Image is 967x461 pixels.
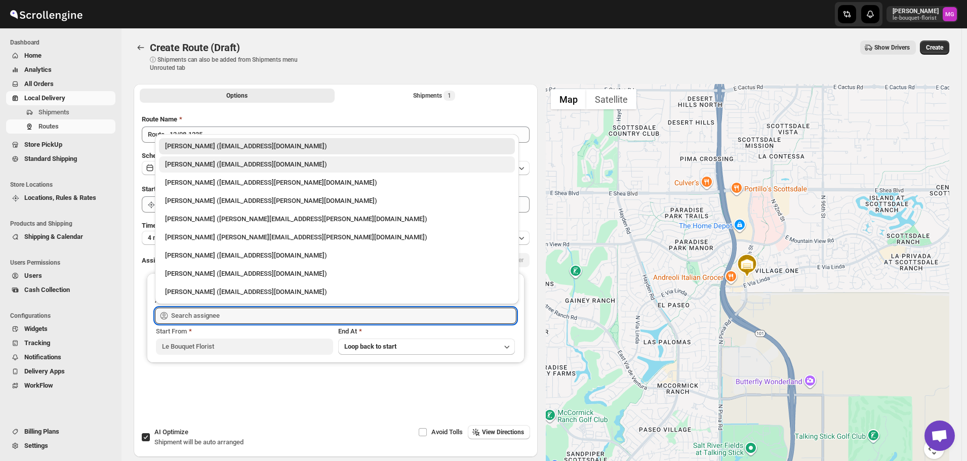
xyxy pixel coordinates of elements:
[10,181,116,189] span: Store Locations
[155,282,519,300] li: Ryan Peterson (r100040@gmail.com)
[134,106,538,425] div: All Route Options
[6,77,115,91] button: All Orders
[874,44,910,52] span: Show Drivers
[154,428,188,436] span: AI Optimize
[155,154,519,173] li: Olivia Trott (oetrott@gmail.com)
[6,379,115,393] button: WorkFlow
[431,428,463,436] span: Avoid Tolls
[38,122,59,130] span: Routes
[165,214,509,224] div: [PERSON_NAME] ([PERSON_NAME][EMAIL_ADDRESS][PERSON_NAME][DOMAIN_NAME])
[6,63,115,77] button: Analytics
[926,44,943,52] span: Create
[165,196,509,206] div: [PERSON_NAME] ([EMAIL_ADDRESS][PERSON_NAME][DOMAIN_NAME])
[226,92,248,100] span: Options
[155,209,519,227] li: Gene Rayborn (gene.rayborn@gmail.com)
[945,11,954,18] text: MG
[24,442,48,449] span: Settings
[140,89,335,103] button: All Route Options
[924,421,955,451] a: Open chat
[24,382,53,389] span: WorkFlow
[165,287,509,297] div: [PERSON_NAME] ([EMAIL_ADDRESS][DOMAIN_NAME])
[338,339,515,355] button: Loop back to start
[413,91,455,101] div: Shipments
[165,232,509,242] div: [PERSON_NAME] ([PERSON_NAME][EMAIL_ADDRESS][PERSON_NAME][DOMAIN_NAME])
[6,191,115,205] button: Locations, Rules & Rates
[24,66,52,73] span: Analytics
[24,353,61,361] span: Notifications
[887,6,958,22] button: User menu
[924,439,944,459] button: Map camera controls
[155,264,519,282] li: Matt Boone (mattaf1221@gmail.com)
[24,194,96,201] span: Locations, Rules & Rates
[24,155,77,162] span: Standard Shipping
[38,108,69,116] span: Shipments
[155,245,519,264] li: John Gluth (johng@ghs.com)
[142,231,530,245] button: 4 minutes
[448,92,451,100] span: 1
[165,159,509,170] div: [PERSON_NAME] ([EMAIL_ADDRESS][DOMAIN_NAME])
[24,428,59,435] span: Billing Plans
[344,343,396,350] span: Loop back to start
[24,325,48,332] span: Widgets
[6,119,115,134] button: Routes
[154,438,244,446] span: Shipment will be auto arranged
[155,227,519,245] li: Nick Erikson (erikson.nicholas@gmail.com)
[165,178,509,188] div: [PERSON_NAME] ([EMAIL_ADDRESS][PERSON_NAME][DOMAIN_NAME])
[860,40,916,55] button: Show Drivers
[893,7,939,15] p: [PERSON_NAME]
[142,257,169,264] span: Assign to
[171,308,516,324] input: Search assignee
[338,326,515,337] div: End At
[24,141,62,148] span: Store PickUp
[155,191,519,209] li: Jennifer Gluth (jemfer@cox.net)
[6,439,115,453] button: Settings
[6,322,115,336] button: Widgets
[165,250,509,261] div: [PERSON_NAME] ([EMAIL_ADDRESS][DOMAIN_NAME])
[586,89,636,109] button: Show satellite imagery
[10,38,116,47] span: Dashboard
[10,259,116,267] span: Users Permissions
[920,40,949,55] button: Create
[155,138,519,154] li: Melody Gluth (lebouquetaz@gmail.com)
[6,283,115,297] button: Cash Collection
[24,52,42,59] span: Home
[24,94,65,102] span: Local Delivery
[337,89,532,103] button: Selected Shipments
[893,15,939,21] p: le-bouquet-florist
[134,40,148,55] button: Routes
[24,233,83,240] span: Shipping & Calendar
[6,364,115,379] button: Delivery Apps
[24,272,42,279] span: Users
[943,7,957,21] span: Melody Gluth
[156,327,187,335] span: Start From
[142,222,183,229] span: Time Per Stop
[148,234,175,242] span: 4 minutes
[155,173,519,191] li: Melody Gluth (mgluth@cox.net)
[142,185,222,193] span: Start Location (Warehouse)
[468,425,530,439] button: View Directions
[6,105,115,119] button: Shipments
[482,428,524,436] span: View Directions
[142,115,177,123] span: Route Name
[24,80,54,88] span: All Orders
[165,269,509,279] div: [PERSON_NAME] ([EMAIL_ADDRESS][DOMAIN_NAME])
[24,367,65,375] span: Delivery Apps
[165,141,509,151] div: [PERSON_NAME] ([EMAIL_ADDRESS][DOMAIN_NAME])
[150,41,240,54] span: Create Route (Draft)
[24,286,70,294] span: Cash Collection
[6,336,115,350] button: Tracking
[6,269,115,283] button: Users
[10,220,116,228] span: Products and Shipping
[24,339,50,347] span: Tracking
[8,2,84,27] img: ScrollEngine
[150,56,309,72] p: ⓘ Shipments can also be added from Shipments menu Unrouted tab
[10,312,116,320] span: Configurations
[6,49,115,63] button: Home
[6,350,115,364] button: Notifications
[6,230,115,244] button: Shipping & Calendar
[551,89,586,109] button: Show street map
[6,425,115,439] button: Billing Plans
[142,127,530,143] input: Eg: Bengaluru Route
[142,161,530,175] button: [DATE]|[DATE]
[142,152,182,159] span: Scheduled for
